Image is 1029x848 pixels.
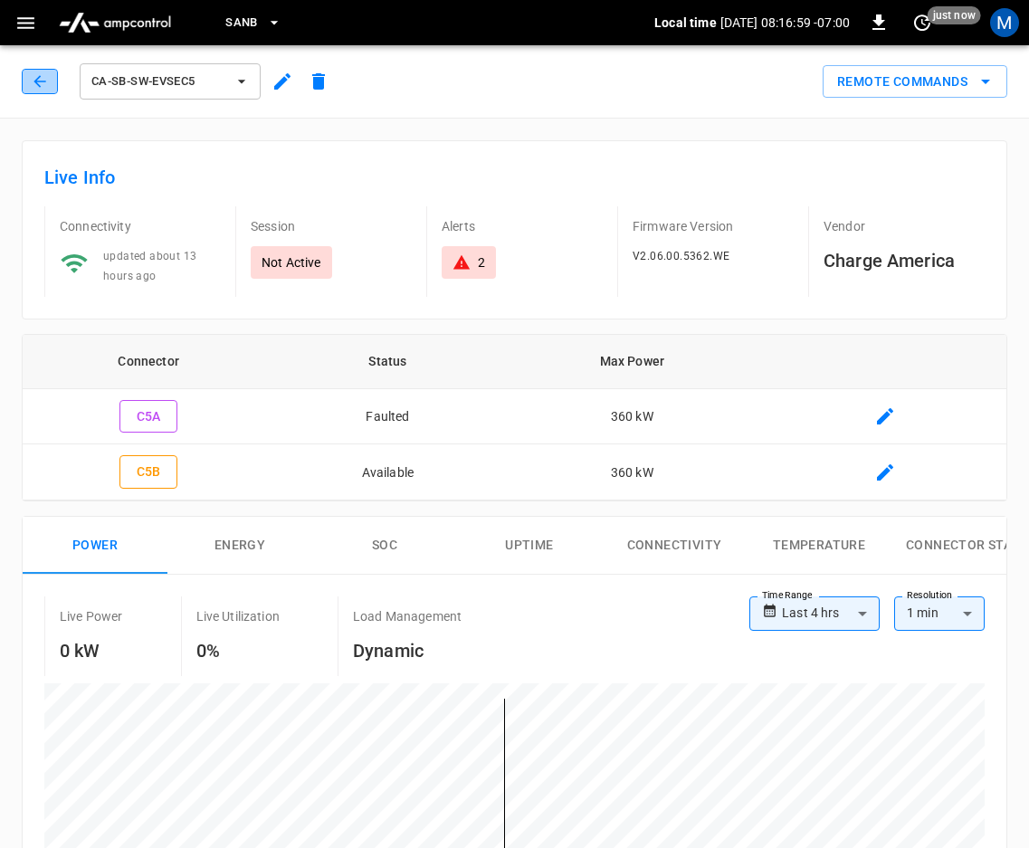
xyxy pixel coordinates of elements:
button: ca-sb-sw-evseC5 [80,63,261,100]
td: 360 kW [501,444,764,500]
button: SanB [218,5,289,41]
p: Live Power [60,607,123,625]
span: SanB [225,13,258,33]
button: Energy [167,517,312,575]
p: Load Management [353,607,462,625]
button: SOC [312,517,457,575]
h6: Charge America [824,246,985,275]
button: Connectivity [602,517,747,575]
label: Time Range [762,588,813,603]
span: just now [928,6,981,24]
p: Firmware Version [633,217,794,235]
td: 360 kW [501,389,764,445]
p: [DATE] 08:16:59 -07:00 [720,14,850,32]
span: V2.06.00.5362.WE [633,250,729,262]
p: Vendor [824,217,985,235]
div: profile-icon [990,8,1019,37]
p: Live Utilization [196,607,280,625]
div: 2 [478,253,485,272]
table: connector table [23,335,1006,500]
label: Resolution [907,588,952,603]
h6: 0 kW [60,636,123,665]
th: Max Power [501,335,764,389]
p: Alerts [442,217,603,235]
td: Available [274,444,500,500]
button: Power [23,517,167,575]
td: Faulted [274,389,500,445]
h6: 0% [196,636,280,665]
div: 1 min [894,596,985,631]
p: Session [251,217,412,235]
h6: Dynamic [353,636,462,665]
img: ampcontrol.io logo [52,5,178,40]
h6: Live Info [44,163,985,192]
button: set refresh interval [908,8,937,37]
p: Local time [654,14,717,32]
span: ca-sb-sw-evseC5 [91,71,225,92]
p: Connectivity [60,217,221,235]
div: remote commands options [823,65,1007,99]
button: C5A [119,400,177,434]
th: Connector [23,335,274,389]
div: Last 4 hrs [782,596,880,631]
span: updated about 13 hours ago [103,250,196,282]
th: Status [274,335,500,389]
button: Remote Commands [823,65,1007,99]
button: Temperature [747,517,891,575]
button: Uptime [457,517,602,575]
button: C5B [119,455,177,489]
p: Not Active [262,253,321,272]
